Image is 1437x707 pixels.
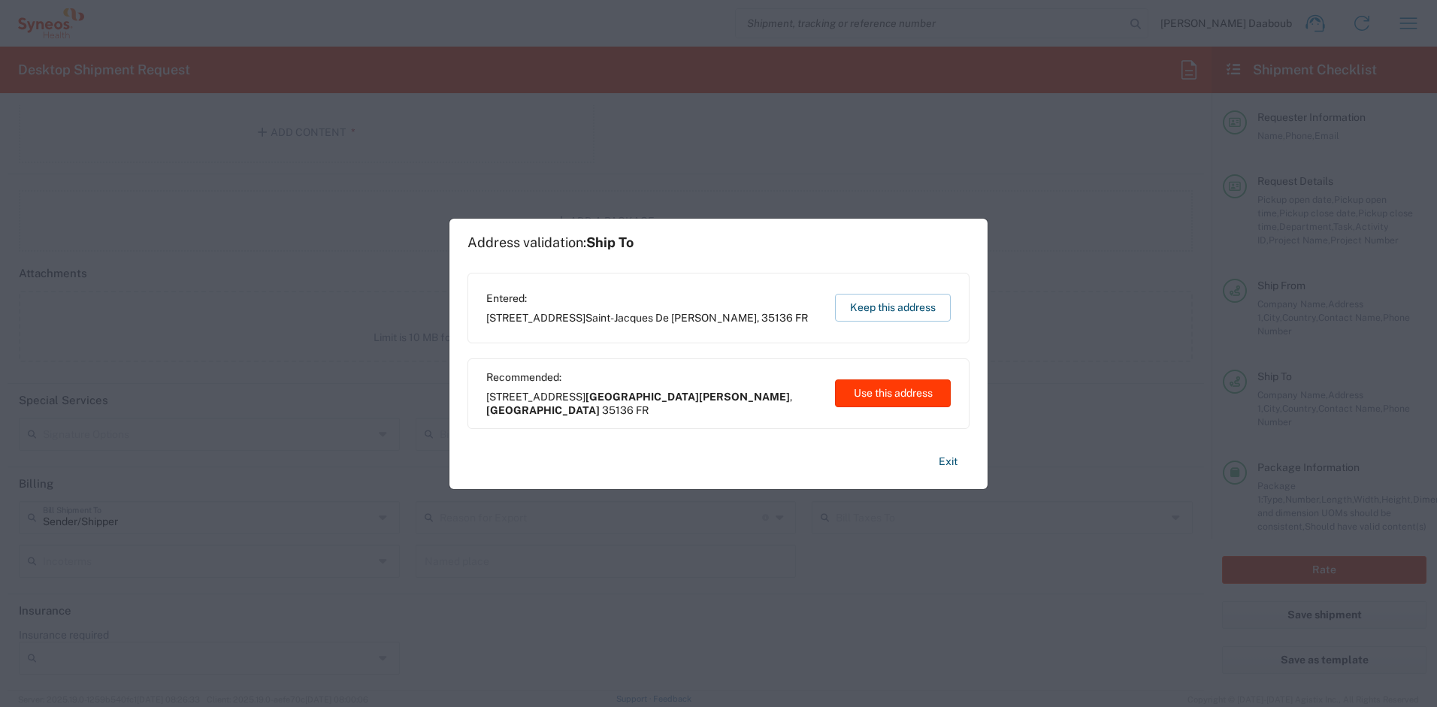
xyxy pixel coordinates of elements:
button: Use this address [835,379,951,407]
span: [STREET_ADDRESS] , [486,390,821,417]
span: [GEOGRAPHIC_DATA][PERSON_NAME] [585,391,790,403]
button: Keep this address [835,294,951,322]
span: FR [636,404,649,416]
span: Recommended: [486,370,821,384]
span: Ship To [586,234,634,250]
span: Saint-Jacques De [PERSON_NAME] [585,312,757,324]
span: Entered: [486,292,808,305]
span: [STREET_ADDRESS] , [486,311,808,325]
button: Exit [927,449,970,475]
span: FR [795,312,808,324]
span: [GEOGRAPHIC_DATA] [486,404,600,416]
h1: Address validation: [467,234,634,251]
span: 35136 [602,404,634,416]
span: 35136 [761,312,793,324]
